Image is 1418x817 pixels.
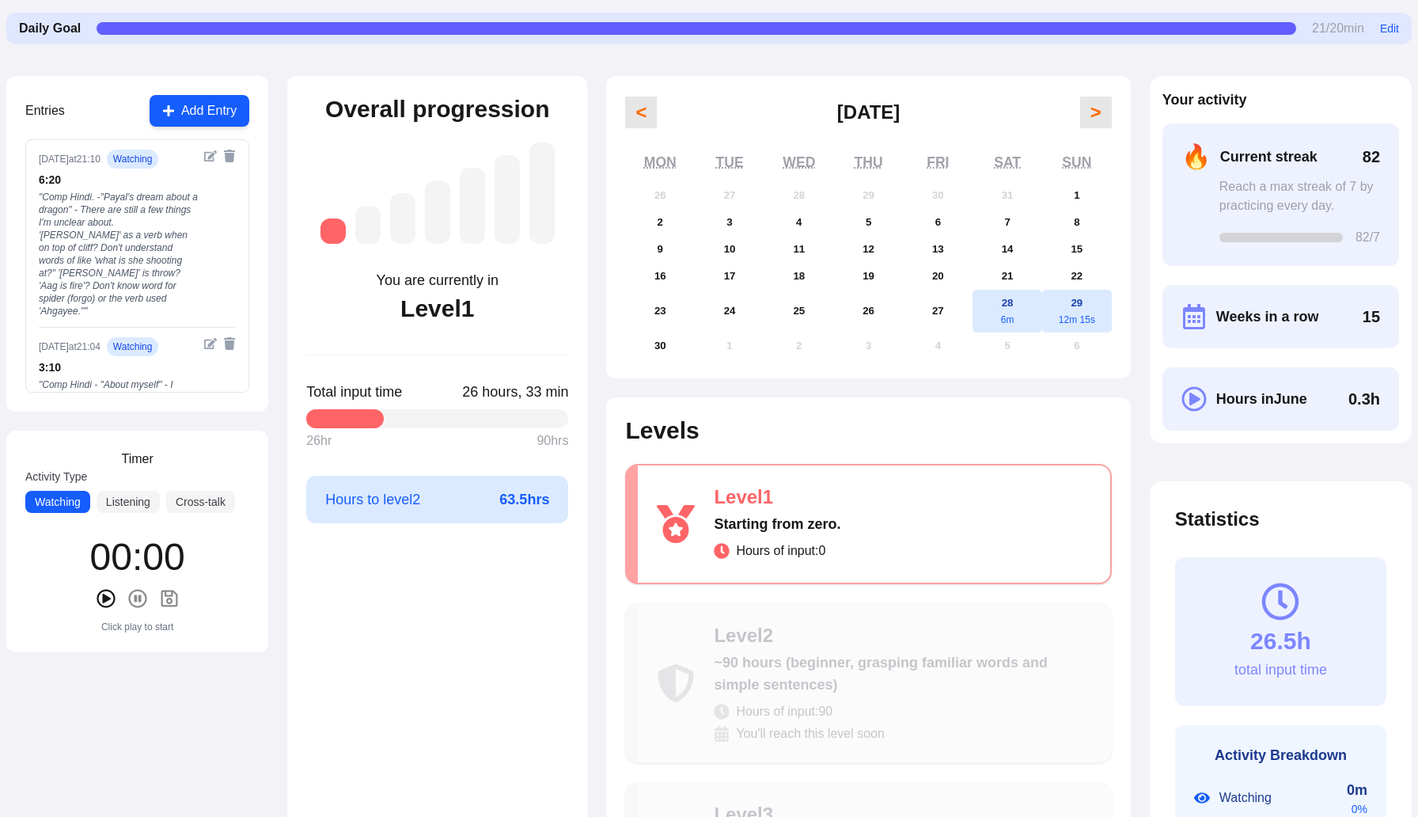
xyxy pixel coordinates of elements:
abbr: June 11, 2025 [793,243,805,255]
button: June 20, 2025 [903,263,973,290]
button: July 1, 2025 [695,332,764,359]
button: June 23, 2025 [625,290,695,332]
abbr: June 9, 2025 [658,243,663,255]
span: Hours of input: 90 [736,702,832,721]
button: Delete entry [223,337,236,350]
abbr: June 17, 2025 [724,270,736,282]
abbr: Tuesday [715,154,743,170]
div: [DATE] at 21:04 [39,340,100,353]
abbr: July 6, 2025 [1074,340,1079,351]
abbr: June 8, 2025 [1074,216,1079,228]
div: Level 1 [400,294,474,323]
div: Level 6: ~1,750 hours (advanced, understanding native media with effort) [495,155,520,244]
abbr: June 25, 2025 [793,305,805,317]
abbr: June 21, 2025 [1002,270,1014,282]
abbr: May 31, 2025 [1002,189,1014,201]
span: 63.5 hrs [499,488,549,511]
abbr: June 14, 2025 [1002,243,1014,255]
span: Hours to level 2 [325,488,420,511]
abbr: Monday [644,154,677,170]
abbr: Saturday [994,154,1021,170]
div: Level 4: ~525 hours (intermediate, understanding more complex conversations) [425,180,450,244]
div: " Comp Hindi - "About myself" - I understood every word (have not memorize behar for bad though) ... [39,378,198,442]
button: > [1080,97,1112,128]
abbr: Friday [927,154,949,170]
button: July 2, 2025 [764,332,834,359]
div: You are currently in [377,269,499,291]
span: You'll reach this level soon [736,724,884,743]
abbr: June 15, 2025 [1071,243,1082,255]
button: May 26, 2025 [625,182,695,209]
div: Level 3: ~260 hours (low intermediate, understanding simple conversations) [390,193,415,244]
button: June 5, 2025 [834,209,904,236]
abbr: May 29, 2025 [863,189,874,201]
span: Hours in June [1216,388,1307,410]
button: May 29, 2025 [834,182,904,209]
abbr: July 5, 2025 [1004,340,1010,351]
button: June 12, 2025 [834,236,904,263]
span: 21 / 20 min [1312,19,1364,38]
abbr: June 7, 2025 [1004,216,1010,228]
span: 90 hrs [536,431,568,450]
span: < [635,100,646,125]
abbr: June 27, 2025 [932,305,944,317]
abbr: June 10, 2025 [724,243,736,255]
button: Watching [25,491,90,513]
abbr: June 3, 2025 [726,216,732,228]
div: Level 1: Starting from zero. [320,218,346,244]
button: May 30, 2025 [903,182,973,209]
abbr: June 4, 2025 [796,216,802,228]
button: June 3, 2025 [695,209,764,236]
button: June 25, 2025 [764,290,834,332]
button: June 18, 2025 [764,263,834,290]
span: watching [107,150,159,169]
span: watching [107,337,159,356]
button: June 15, 2025 [1042,236,1112,263]
button: June 14, 2025 [973,236,1042,263]
h2: Statistics [1175,507,1386,532]
button: Delete entry [223,150,236,162]
abbr: June 18, 2025 [793,270,805,282]
div: [DATE] at 21:10 [39,153,100,165]
button: June 24, 2025 [695,290,764,332]
abbr: July 2, 2025 [796,340,802,351]
span: > [1090,100,1101,125]
span: 82 [1363,146,1380,168]
span: Watching [1219,788,1272,807]
abbr: July 4, 2025 [935,340,941,351]
button: June 26, 2025 [834,290,904,332]
button: June 30, 2025 [625,332,695,359]
div: Level 7: ~2,625 hours (near-native, understanding most media and conversations fluently) [529,142,555,244]
span: Weeks in a row [1216,306,1319,328]
button: Add Entry [150,95,249,127]
div: Level 2: ~90 hours (beginner, grasping familiar words and simple sentences) [355,206,381,244]
abbr: June 29, 2025 [1071,297,1082,309]
button: Edit entry [204,150,217,162]
h3: Entries [25,101,65,120]
abbr: June 24, 2025 [724,305,736,317]
button: July 3, 2025 [834,332,904,359]
div: " Comp Hindi. -"Payal's dream about a dragon" - There are still a few things I'm unclear about. '... [39,191,198,317]
button: June 16, 2025 [625,263,695,290]
span: 82 /7 [1355,228,1380,247]
button: June 28, 20256m [973,290,1042,332]
button: June 4, 2025 [764,209,834,236]
abbr: July 3, 2025 [866,340,871,351]
button: June 17, 2025 [695,263,764,290]
button: June 22, 2025 [1042,263,1112,290]
button: June 1, 2025 [1042,182,1112,209]
span: Daily Goal [19,19,81,38]
abbr: June 26, 2025 [863,305,874,317]
button: July 4, 2025 [903,332,973,359]
button: June 11, 2025 [764,236,834,263]
button: June 6, 2025 [903,209,973,236]
button: Cross-talk [166,491,235,513]
span: 15 [1363,306,1380,328]
button: May 28, 2025 [764,182,834,209]
abbr: Sunday [1062,154,1091,170]
abbr: June 5, 2025 [866,216,871,228]
button: June 21, 2025 [973,263,1042,290]
abbr: May 27, 2025 [724,189,736,201]
span: Current streak [1220,146,1318,168]
abbr: Thursday [855,154,883,170]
